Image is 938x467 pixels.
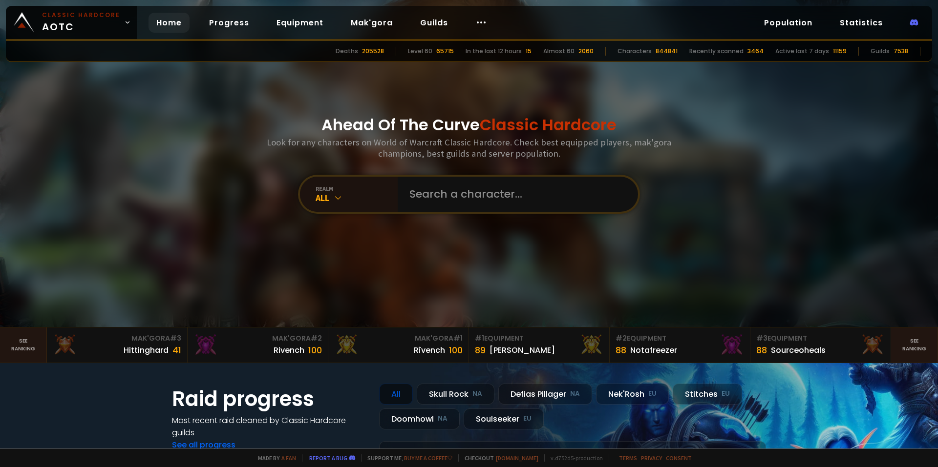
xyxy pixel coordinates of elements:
div: 65715 [436,47,454,56]
a: #3Equipment88Sourceoheals [750,327,891,363]
span: # 2 [616,333,627,343]
a: Guilds [412,13,456,33]
a: Mak'Gora#1Rîvench100 [328,327,469,363]
div: Equipment [616,333,744,344]
div: 11159 [833,47,847,56]
h1: Raid progress [172,384,367,414]
div: Rivench [274,344,304,356]
div: Characters [618,47,652,56]
a: Report a bug [309,454,347,462]
h3: Look for any characters on World of Warcraft Classic Hardcore. Check best equipped players, mak'g... [263,137,675,159]
span: # 3 [170,333,181,343]
div: 100 [308,344,322,357]
input: Search a character... [404,177,626,212]
div: In the last 12 hours [466,47,522,56]
small: EU [722,389,730,399]
div: Equipment [475,333,603,344]
a: Equipment [269,13,331,33]
div: 2060 [578,47,594,56]
span: # 1 [475,333,484,343]
a: Population [756,13,820,33]
div: Sourceoheals [771,344,826,356]
small: Classic Hardcore [42,11,120,20]
a: [DATE]zgpetri on godDefias Pillager8 /90 [379,441,766,467]
a: [DOMAIN_NAME] [496,454,538,462]
a: Progress [201,13,257,33]
div: Nek'Rosh [596,384,669,405]
div: Rîvench [414,344,445,356]
div: Notafreezer [630,344,677,356]
div: Deaths [336,47,358,56]
small: EU [648,389,657,399]
div: Mak'Gora [334,333,463,344]
div: Doomhowl [379,408,460,429]
a: Classic HardcoreAOTC [6,6,137,39]
div: 41 [172,344,181,357]
span: v. d752d5 - production [544,454,603,462]
div: Hittinghard [124,344,169,356]
div: Active last 7 days [775,47,829,56]
span: Checkout [458,454,538,462]
span: # 1 [453,333,463,343]
a: #2Equipment88Notafreezer [610,327,750,363]
span: Made by [252,454,296,462]
div: 88 [616,344,626,357]
div: Soulseeker [464,408,544,429]
h1: Ahead Of The Curve [321,113,617,137]
a: Terms [619,454,637,462]
a: Mak'gora [343,13,401,33]
a: a fan [281,454,296,462]
div: 844841 [656,47,678,56]
div: Level 60 [408,47,432,56]
div: 3464 [747,47,764,56]
span: AOTC [42,11,120,34]
div: Equipment [756,333,885,344]
div: Skull Rock [417,384,494,405]
a: Privacy [641,454,662,462]
a: Buy me a coffee [404,454,452,462]
div: Mak'Gora [53,333,181,344]
div: 89 [475,344,486,357]
div: Almost 60 [543,47,575,56]
div: Guilds [871,47,890,56]
small: NA [570,389,580,399]
a: Consent [666,454,692,462]
div: All [379,384,413,405]
div: 88 [756,344,767,357]
span: # 3 [756,333,767,343]
div: Recently scanned [689,47,744,56]
span: Classic Hardcore [480,114,617,136]
a: #1Equipment89[PERSON_NAME] [469,327,610,363]
small: EU [523,414,532,424]
div: 15 [526,47,532,56]
div: Mak'Gora [193,333,322,344]
div: realm [316,185,398,192]
div: Defias Pillager [498,384,592,405]
a: Seeranking [891,327,938,363]
span: Support me, [361,454,452,462]
a: Mak'Gora#2Rivench100 [188,327,328,363]
span: # 2 [311,333,322,343]
h4: Most recent raid cleaned by Classic Hardcore guilds [172,414,367,439]
a: Home [149,13,190,33]
div: 205528 [362,47,384,56]
small: NA [438,414,448,424]
div: 7538 [894,47,908,56]
small: NA [472,389,482,399]
div: Stitches [673,384,742,405]
a: Mak'Gora#3Hittinghard41 [47,327,188,363]
a: See all progress [172,439,235,450]
a: Statistics [832,13,891,33]
div: [PERSON_NAME] [490,344,555,356]
div: 100 [449,344,463,357]
div: All [316,192,398,203]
